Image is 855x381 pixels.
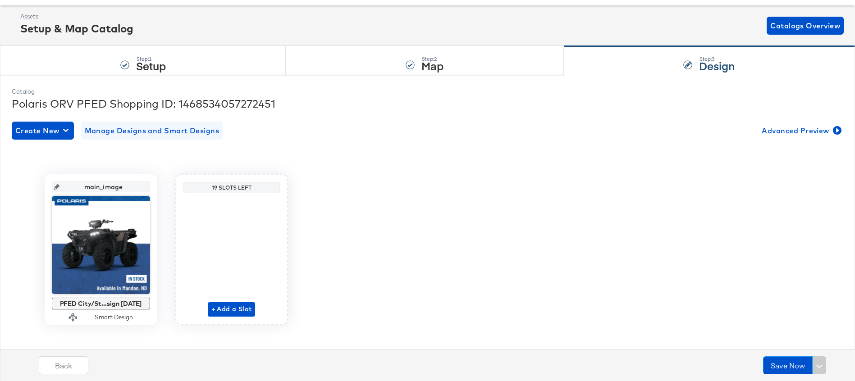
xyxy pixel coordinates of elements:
[758,122,843,140] button: Advanced Preview
[39,356,88,374] button: Back
[211,304,252,315] span: + Add a Slot
[20,21,133,36] div: Setup & Map Catalog
[208,302,256,317] button: + Add a Slot
[770,19,840,32] span: Catalogs Overview
[699,56,735,62] div: Step: 3
[136,58,166,73] strong: Setup
[20,12,133,21] div: Assets
[699,58,735,73] strong: Design
[95,313,133,322] div: Smart Design
[421,56,444,62] div: Step: 2
[54,300,148,307] div: PFED City/St...sign [DATE]
[421,58,444,73] strong: Map
[12,122,74,140] button: Create New
[763,356,813,374] button: Save Now
[85,124,219,137] span: Manage Designs and Smart Designs
[186,184,278,191] div: 19 Slots Left
[81,122,223,140] button: Manage Designs and Smart Designs
[762,124,840,137] span: Advanced Preview
[12,96,843,111] div: Polaris ORV PFED Shopping ID: 1468534057272451
[12,87,843,96] div: Catalog
[767,17,844,35] button: Catalogs Overview
[136,56,166,62] div: Step: 1
[15,124,70,137] span: Create New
